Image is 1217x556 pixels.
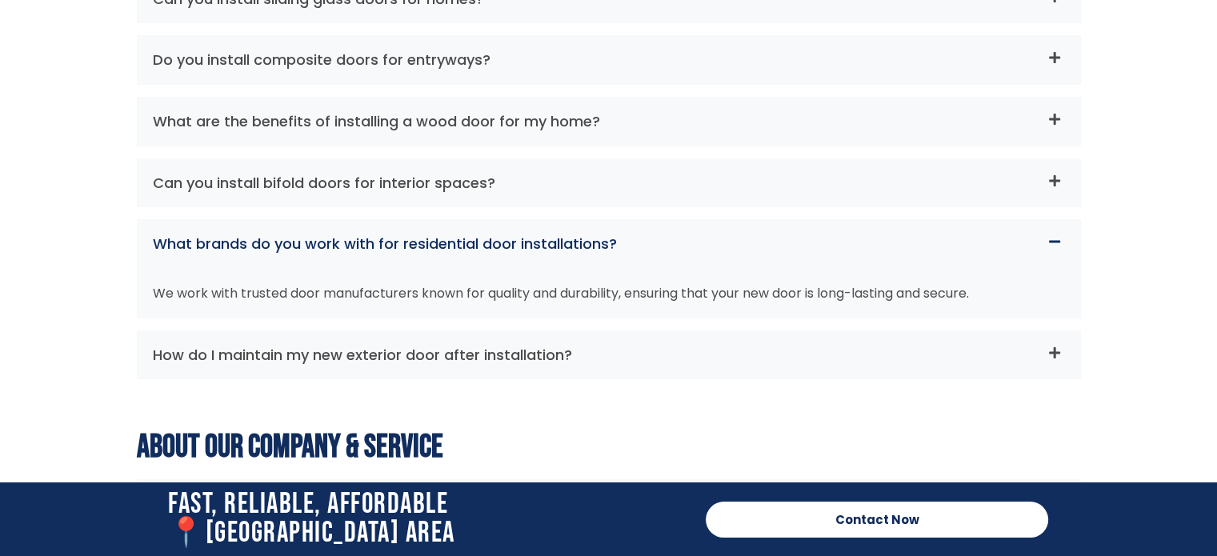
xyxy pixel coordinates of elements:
[153,50,490,70] a: Do you install composite doors for entryways?
[153,173,495,193] a: Can you install bifold doors for interior spaces?
[137,158,1081,208] div: Can you install bifold doors for interior spaces?
[168,490,690,548] h2: Fast, Reliable, Affordable 📍[GEOGRAPHIC_DATA] Area
[153,345,572,365] a: How do I maintain my new exterior door after installation?
[137,269,1081,318] div: What brands do you work with for residential door installations?
[153,111,600,131] a: What are the benefits of installing a wood door for my home?
[137,431,1081,463] h2: About Our Company & Service
[137,35,1081,85] div: Do you install composite doors for entryways?
[137,97,1081,146] div: What are the benefits of installing a wood door for my home?
[835,514,919,526] span: Contact Now
[137,330,1081,380] div: How do I maintain my new exterior door after installation?
[137,219,1081,269] div: What brands do you work with for residential door installations?
[137,479,1081,529] div: How quickly can you install a residential door?
[153,234,617,254] a: What brands do you work with for residential door installations?
[706,502,1048,538] a: Contact Now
